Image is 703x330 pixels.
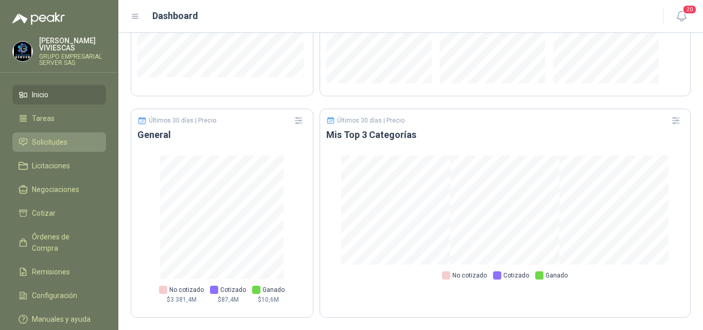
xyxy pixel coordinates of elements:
[12,309,106,329] a: Manuales y ayuda
[12,85,106,105] a: Inicio
[12,227,106,258] a: Órdenes de Compra
[149,117,216,124] p: Últimos 30 días | Precio
[32,290,77,301] span: Configuración
[12,286,106,305] a: Configuración
[137,129,307,141] h3: General
[13,42,32,61] img: Company Logo
[218,295,239,305] span: $ 87,4M
[12,203,106,223] a: Cotizar
[672,7,691,26] button: 20
[32,266,70,277] span: Remisiones
[12,262,106,282] a: Remisiones
[32,231,96,254] span: Órdenes de Compra
[32,160,70,171] span: Licitaciones
[12,109,106,128] a: Tareas
[337,117,405,124] p: Últimos 30 días | Precio
[167,295,197,305] span: $ 3.381,4M
[39,37,106,51] p: [PERSON_NAME] VIVIESCAS
[152,9,198,23] h1: Dashboard
[12,12,65,25] img: Logo peakr
[258,295,279,305] span: $ 10,6M
[32,136,67,148] span: Solicitudes
[32,113,55,124] span: Tareas
[12,132,106,152] a: Solicitudes
[682,5,697,14] span: 20
[39,54,106,66] p: GRUPO EMPRESARIAL SERVER SAS
[12,180,106,199] a: Negociaciones
[32,314,91,325] span: Manuales y ayuda
[32,184,79,195] span: Negociaciones
[32,89,48,100] span: Inicio
[326,129,684,141] h3: Mis Top 3 Categorías
[12,156,106,176] a: Licitaciones
[32,207,56,219] span: Cotizar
